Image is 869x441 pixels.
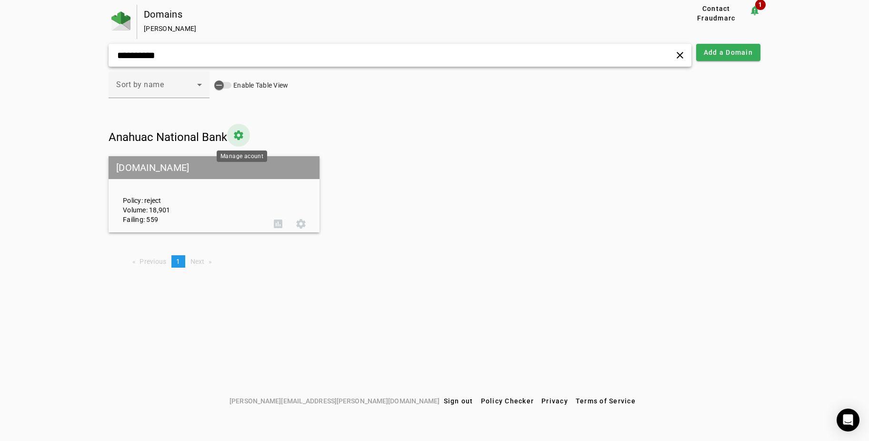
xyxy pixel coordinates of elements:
button: Contact Fraudmarc [683,5,749,22]
span: Anahuac National Bank [109,130,227,144]
button: DMARC Report [267,212,290,235]
span: 1 [176,258,180,265]
div: Open Intercom Messenger [837,409,859,431]
span: Policy Checker [481,397,534,405]
span: Terms of Service [576,397,636,405]
span: Add a Domain [704,48,753,57]
button: Settings [290,212,312,235]
span: Sign out [444,397,473,405]
mat-grid-tile-header: [DOMAIN_NAME] [109,156,320,179]
nav: Pagination [109,255,760,268]
span: Previous [140,258,166,265]
span: Privacy [541,397,568,405]
button: Privacy [538,392,572,410]
img: Fraudmarc Logo [111,11,130,30]
div: Manage acount [217,150,267,162]
mat-icon: notification_important [749,5,760,16]
div: Domains [144,10,653,19]
div: Policy: reject Volume: 18,901 Failing: 559 [116,165,267,224]
span: Next [190,258,205,265]
button: Sign out [440,392,477,410]
span: Sort by name [116,80,164,89]
div: [PERSON_NAME] [144,24,653,33]
button: Terms of Service [572,392,639,410]
button: Add a Domain [696,44,760,61]
span: [PERSON_NAME][EMAIL_ADDRESS][PERSON_NAME][DOMAIN_NAME] [230,396,439,406]
button: Policy Checker [477,392,538,410]
span: Contact Fraudmarc [687,4,745,23]
label: Enable Table View [231,80,288,90]
app-page-header: Domains [109,5,760,39]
